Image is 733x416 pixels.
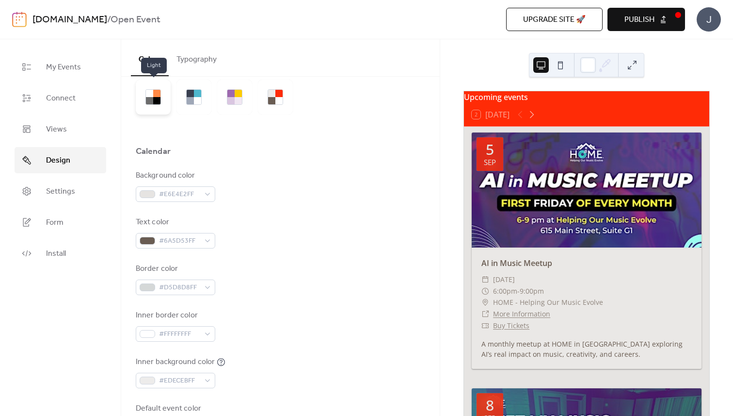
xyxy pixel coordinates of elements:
a: [DOMAIN_NAME] [32,11,107,29]
div: Background color [136,170,213,182]
a: AI in Music Meetup [481,258,552,268]
span: Publish [624,14,654,26]
div: 5 [486,142,494,157]
div: ​ [481,297,489,308]
a: Design [15,147,106,173]
span: Install [46,248,66,260]
div: Default event color [136,403,213,415]
a: Connect [15,85,106,111]
b: Open Event [111,11,160,29]
span: [DATE] [493,274,515,285]
div: ​ [481,285,489,297]
a: More Information [493,309,550,318]
span: Design [46,155,70,166]
span: Light [141,58,167,73]
span: #D5D8D8FF [159,282,200,294]
span: #E6E4E2FF [159,189,200,200]
div: A monthly meetup at HOME in [GEOGRAPHIC_DATA] exploring AI’s real impact on music, creativity, an... [472,339,701,359]
button: Typography [169,39,224,75]
a: Buy Tickets [493,321,529,330]
span: HOME - Helping Our Music Evolve [493,297,603,308]
button: Upgrade site 🚀 [506,8,603,31]
div: ​ [481,274,489,285]
span: Settings [46,186,75,198]
span: 6:00pm [493,285,517,297]
b: / [107,11,111,29]
div: ​ [481,320,489,332]
div: 8 [486,398,494,413]
a: Views [15,116,106,142]
div: Inner border color [136,310,213,321]
div: Border color [136,263,213,275]
a: Settings [15,178,106,204]
div: J [697,7,721,32]
span: Form [46,217,64,229]
button: Publish [607,8,685,31]
div: Sep [484,159,496,166]
img: logo [12,12,27,27]
span: Views [46,124,67,135]
a: Form [15,209,106,235]
div: Calendar [136,146,171,157]
div: Text color [136,216,213,228]
div: Inner background color [136,356,215,368]
div: Upcoming events [464,91,709,103]
span: #EDECEBFF [159,375,200,387]
span: #FFFFFFFF [159,329,200,340]
span: 9:00pm [520,285,544,297]
span: Connect [46,93,76,104]
span: - [517,285,520,297]
button: Colors [131,39,169,76]
div: ​ [481,308,489,320]
span: #6A5D53FF [159,235,200,247]
span: Upgrade site 🚀 [523,14,586,26]
span: My Events [46,62,81,73]
a: My Events [15,54,106,80]
a: Install [15,240,106,266]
